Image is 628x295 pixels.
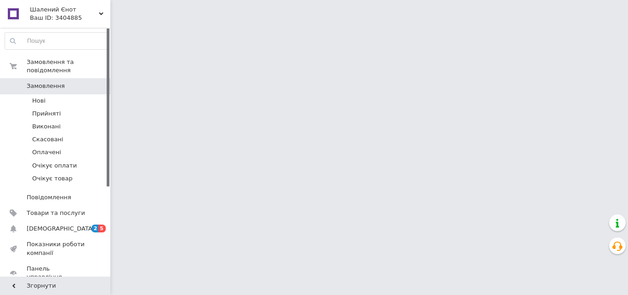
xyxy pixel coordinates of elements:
span: Скасовані [32,135,63,144]
span: Замовлення та повідомлення [27,58,110,75]
span: Нові [32,97,46,105]
span: Очікує товар [32,174,73,183]
span: Виконані [32,122,61,131]
span: Показники роботи компанії [27,240,85,257]
span: Прийняті [32,110,61,118]
span: Шалений Єнот [30,6,99,14]
span: Оплачені [32,148,61,156]
span: Повідомлення [27,193,71,202]
span: Товари та послуги [27,209,85,217]
span: 2 [91,225,99,232]
span: Панель управління [27,265,85,281]
span: [DEMOGRAPHIC_DATA] [27,225,95,233]
span: 5 [98,225,106,232]
span: Замовлення [27,82,65,90]
input: Пошук [5,33,108,49]
span: Очікує оплати [32,162,77,170]
div: Ваш ID: 3404885 [30,14,110,22]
